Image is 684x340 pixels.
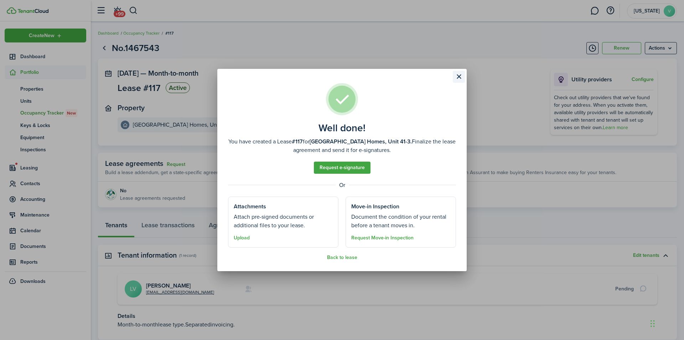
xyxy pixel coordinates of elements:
[234,235,250,241] button: Upload
[351,235,414,241] button: Request Move-in Inspection
[292,137,303,146] b: #117
[351,202,399,211] well-done-section-title: Move-in Inspection
[228,137,456,154] well-done-description: You have created a Lease for Finalize the lease agreement and send it for e-signatures.
[234,202,266,211] well-done-section-title: Attachments
[234,213,333,230] well-done-section-description: Attach pre-signed documents or additional files to your lease.
[318,122,366,134] well-done-title: Well done!
[648,306,684,340] iframe: Chat Widget
[453,71,465,83] button: Close modal
[310,137,412,146] b: [GEOGRAPHIC_DATA] Homes, Unit 41-3.
[327,255,357,260] button: Back to lease
[314,162,370,174] a: Request e-signature
[228,181,456,189] well-done-separator: Or
[351,213,450,230] well-done-section-description: Document the condition of your rental before a tenant moves in.
[651,313,655,334] div: Drag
